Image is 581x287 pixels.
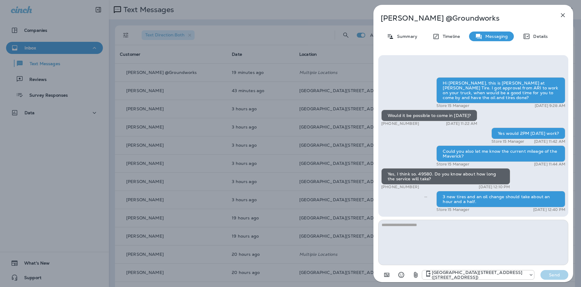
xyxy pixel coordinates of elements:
p: Store 15 Manager [436,162,469,167]
p: [DATE] 12:10 PM [479,185,510,189]
p: Details [530,34,548,39]
button: Select an emoji [395,269,407,281]
p: [DATE] 11:44 AM [534,162,565,167]
button: Add in a premade template [381,269,393,281]
p: [DATE] 11:42 AM [534,139,565,144]
p: Timeline [440,34,460,39]
p: [DATE] 11:22 AM [446,121,477,126]
p: [PERSON_NAME] @Groundworks [381,14,546,22]
p: [GEOGRAPHIC_DATA][STREET_ADDRESS] ([STREET_ADDRESS]) [432,270,526,280]
p: Summary [394,34,417,39]
p: [PHONE_NUMBER] [381,185,419,189]
p: Store 15 Manager [436,207,469,212]
div: +1 (402) 891-8464 [422,270,534,280]
p: [DATE] 12:40 PM [533,207,565,212]
span: Sent [424,194,427,199]
p: [PHONE_NUMBER] [381,121,419,126]
div: Hi [PERSON_NAME], this is [PERSON_NAME] at [PERSON_NAME] Tire. I got approval from ARI to work on... [436,77,565,103]
p: Messaging [482,34,508,39]
div: 3 new tires and an oil change should take about an hour and a half. [436,191,565,207]
div: Could you also let me know the current mileage of the Maverick? [436,145,565,162]
div: Yes, I think so. 49580. Do you know about how long the service will take? [381,168,510,185]
div: Would it be possible to come in [DATE]? [381,110,477,121]
div: Yes would 2PM [DATE] work? [491,128,565,139]
p: Store 15 Manager [436,103,469,108]
p: [DATE] 9:28 AM [535,103,565,108]
p: Store 15 Manager [491,139,524,144]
